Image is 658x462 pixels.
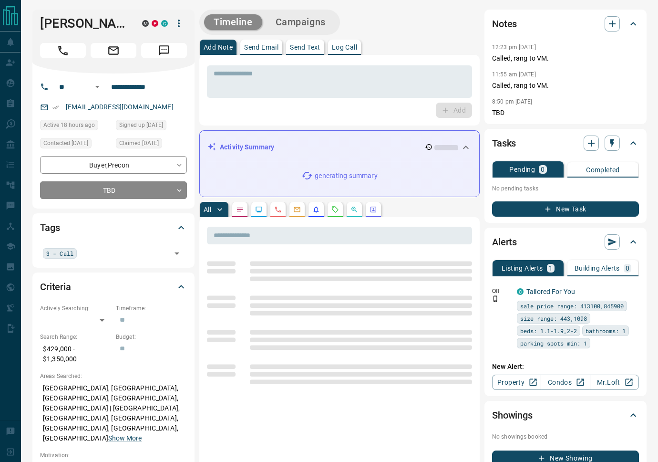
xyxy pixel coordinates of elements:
div: Tue Aug 12 2025 [40,120,111,133]
p: Motivation: [40,451,187,460]
p: Called, rang to VM. [492,53,639,63]
p: 0 [626,265,629,272]
svg: Calls [274,206,282,213]
a: Condos [541,375,590,390]
button: Show More [108,433,142,443]
svg: Push Notification Only [492,295,499,302]
span: Message [141,43,187,58]
a: Property [492,375,541,390]
p: New Alert: [492,362,639,372]
p: Listing Alerts [502,265,543,272]
p: $429,000 - $1,350,000 [40,341,111,367]
p: Add Note [204,44,233,51]
div: Notes [492,12,639,35]
p: Timeframe: [116,304,187,313]
span: sale price range: 413100,845900 [520,301,624,311]
span: bathrooms: 1 [586,326,626,336]
svg: Requests [331,206,339,213]
p: Log Call [332,44,357,51]
p: Send Email [244,44,278,51]
span: Signed up [DATE] [119,120,163,130]
svg: Agent Actions [370,206,377,213]
p: All [204,206,211,213]
a: Mr.Loft [590,375,639,390]
button: Campaigns [266,14,335,30]
div: Wed Jul 30 2025 [116,138,187,151]
h2: Tags [40,220,60,235]
p: Actively Searching: [40,304,111,313]
svg: Emails [293,206,301,213]
p: Areas Searched: [40,372,187,380]
p: 1 [549,265,553,272]
span: Contacted [DATE] [43,138,88,148]
p: Off [492,287,511,295]
div: Showings [492,404,639,427]
p: Send Text [290,44,320,51]
div: Tasks [492,132,639,155]
div: Buyer , Precon [40,156,187,174]
span: Claimed [DATE] [119,138,159,148]
h2: Criteria [40,279,71,294]
div: mrloft.ca [142,20,149,27]
p: Pending [509,166,535,173]
h2: Tasks [492,136,516,151]
a: Tailored For You [526,288,575,295]
p: No pending tasks [492,181,639,196]
div: Wed Jul 30 2025 [40,138,111,151]
div: Criteria [40,275,187,298]
svg: Email Verified [52,104,59,111]
div: Wed Jul 30 2025 [116,120,187,133]
span: Active 18 hours ago [43,120,95,130]
p: 0 [541,166,545,173]
h2: Showings [492,408,533,423]
span: size range: 443,1098 [520,314,587,323]
p: Completed [586,167,620,173]
p: TBD [492,108,639,118]
p: Search Range: [40,333,111,341]
a: [EMAIL_ADDRESS][DOMAIN_NAME] [66,103,174,111]
p: 8:50 pm [DATE] [492,98,533,105]
svg: Opportunities [350,206,358,213]
div: TBD [40,181,187,199]
div: property.ca [152,20,158,27]
button: New Task [492,201,639,217]
h2: Alerts [492,234,517,250]
p: Activity Summary [220,142,274,152]
p: Called, rang to VM. [492,81,639,91]
div: Tags [40,216,187,239]
span: beds: 1.1-1.9,2-2 [520,326,577,336]
p: Building Alerts [575,265,620,272]
div: condos.ca [517,288,524,295]
p: [GEOGRAPHIC_DATA], [GEOGRAPHIC_DATA], [GEOGRAPHIC_DATA], [GEOGRAPHIC_DATA], [GEOGRAPHIC_DATA] | [... [40,380,187,446]
h2: Notes [492,16,517,31]
svg: Notes [236,206,244,213]
button: Open [170,247,184,260]
button: Open [92,81,103,93]
p: No showings booked [492,432,639,441]
div: Activity Summary [207,138,472,156]
svg: Listing Alerts [312,206,320,213]
div: condos.ca [161,20,168,27]
p: Budget: [116,333,187,341]
h1: [PERSON_NAME] [40,16,128,31]
span: Call [40,43,86,58]
p: 11:55 am [DATE] [492,71,536,78]
span: parking spots min: 1 [520,338,587,348]
span: Email [91,43,136,58]
span: 3 - Call [46,249,73,258]
div: Alerts [492,231,639,253]
p: generating summary [315,171,377,181]
svg: Lead Browsing Activity [255,206,263,213]
p: 12:23 pm [DATE] [492,44,536,51]
button: Timeline [204,14,262,30]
